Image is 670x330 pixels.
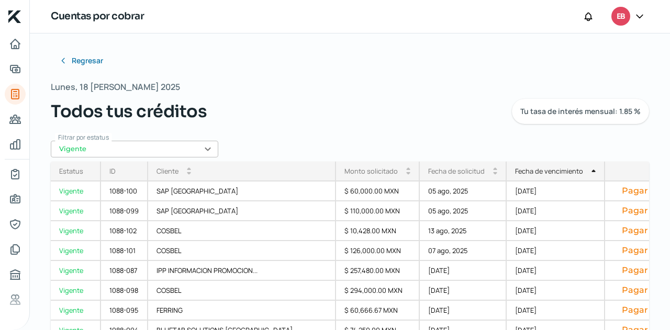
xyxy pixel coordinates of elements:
[336,301,420,321] div: $ 60,666.67 MXN
[101,221,148,241] div: 1088-102
[5,84,26,105] a: Cuentas por cobrar
[148,221,336,241] div: COSBEL
[613,206,656,216] button: Pagar
[520,108,641,115] span: Tu tasa de interés mensual: 1.85 %
[148,201,336,221] div: SAP [GEOGRAPHIC_DATA]
[148,281,336,301] div: COSBEL
[51,201,101,221] a: Vigente
[420,301,507,321] div: [DATE]
[617,10,625,23] span: EB
[101,281,148,301] div: 1088-098
[5,239,26,260] a: Documentos
[507,241,605,261] div: [DATE]
[613,305,656,315] button: Pagar
[51,9,144,24] h1: Cuentas por cobrar
[5,59,26,79] a: Solicitar crédito
[72,57,103,64] span: Regresar
[507,301,605,321] div: [DATE]
[613,186,656,196] button: Pagar
[51,50,111,71] button: Regresar
[336,261,420,281] div: $ 257,480.00 MXN
[101,201,148,221] div: 1088-099
[5,109,26,130] a: Cuentas por pagar
[613,225,656,236] button: Pagar
[101,241,148,261] div: 1088-101
[148,241,336,261] div: COSBEL
[507,201,605,221] div: [DATE]
[507,181,605,201] div: [DATE]
[101,261,148,281] div: 1088-087
[420,201,507,221] div: 05 ago, 2025
[507,221,605,241] div: [DATE]
[613,285,656,295] button: Pagar
[5,134,26,155] a: Mis finanzas
[51,221,101,241] a: Vigente
[613,265,656,276] button: Pagar
[101,301,148,321] div: 1088-095
[148,301,336,321] div: FERRING
[51,301,101,321] a: Vigente
[591,169,596,173] i: arrow_drop_up
[344,166,398,176] div: Monto solicitado
[51,261,101,281] a: Vigente
[51,79,180,95] span: Lunes, 18 [PERSON_NAME] 2025
[507,281,605,301] div: [DATE]
[109,166,116,176] div: ID
[336,221,420,241] div: $ 10,428.00 MXN
[101,181,148,201] div: 1088-100
[5,164,26,185] a: Mi contrato
[493,171,497,175] i: arrow_drop_down
[420,261,507,281] div: [DATE]
[420,181,507,201] div: 05 ago, 2025
[5,289,26,310] a: Referencias
[336,281,420,301] div: $ 294,000.00 MXN
[51,281,101,301] a: Vigente
[58,133,109,142] span: Filtrar por estatus
[5,33,26,54] a: Inicio
[515,166,583,176] div: Fecha de vencimiento
[507,261,605,281] div: [DATE]
[5,264,26,285] a: Buró de crédito
[420,221,507,241] div: 13 ago, 2025
[428,166,485,176] div: Fecha de solicitud
[51,99,207,124] span: Todos tus créditos
[157,166,178,176] div: Cliente
[613,245,656,256] button: Pagar
[336,201,420,221] div: $ 110,000.00 MXN
[187,171,191,175] i: arrow_drop_down
[420,241,507,261] div: 07 ago, 2025
[336,181,420,201] div: $ 60,000.00 MXN
[5,189,26,210] a: Información general
[51,181,101,201] a: Vigente
[406,171,410,175] i: arrow_drop_down
[420,281,507,301] div: [DATE]
[51,241,101,261] a: Vigente
[148,261,336,281] div: IPP INFORMACION PROMOCION...
[148,181,336,201] div: SAP [GEOGRAPHIC_DATA]
[5,214,26,235] a: Representantes
[59,166,83,176] div: Estatus
[336,241,420,261] div: $ 126,000.00 MXN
